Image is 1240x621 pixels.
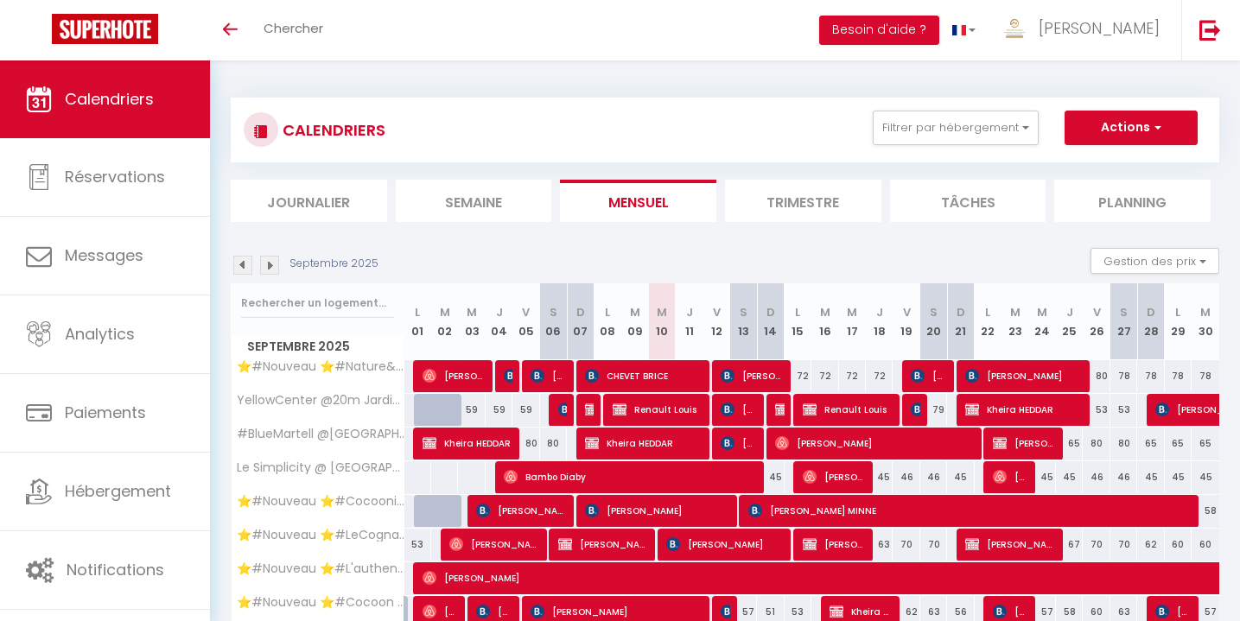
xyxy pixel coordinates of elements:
[1137,428,1164,459] div: 65
[839,360,866,392] div: 72
[560,180,716,222] li: Mensuel
[730,283,757,360] th: 13
[811,360,838,392] div: 72
[396,180,552,222] li: Semaine
[1110,283,1137,360] th: 27
[1056,461,1083,493] div: 45
[1165,360,1192,392] div: 78
[847,304,857,320] abbr: M
[1175,304,1180,320] abbr: L
[540,283,567,360] th: 06
[775,427,971,459] span: [PERSON_NAME]
[1165,283,1192,360] th: 29
[920,461,947,493] div: 46
[605,304,610,320] abbr: L
[757,283,784,360] th: 14
[1199,19,1221,41] img: logout
[1037,304,1047,320] abbr: M
[234,360,407,373] span: ⭐️#Nouveau ⭐️#Nature&Beauty ⭐️#Biendormiracognac ⭐️
[1083,283,1110,360] th: 26
[820,304,830,320] abbr: M
[512,428,539,459] div: 80
[550,304,557,320] abbr: S
[65,166,165,187] span: Réservations
[911,359,946,392] span: [PERSON_NAME]
[748,494,1186,527] span: [PERSON_NAME] MINNE
[1054,180,1211,222] li: Planning
[449,528,538,561] span: [PERSON_NAME]
[1137,283,1164,360] th: 28
[866,461,893,493] div: 45
[1192,529,1219,561] div: 60
[1110,360,1137,392] div: 78
[289,256,378,272] p: Septembre 2025
[512,394,539,426] div: 59
[803,393,892,426] span: Renault Louis
[1192,283,1219,360] th: 30
[721,393,756,426] span: [PERSON_NAME]
[1056,529,1083,561] div: 67
[1066,304,1073,320] abbr: J
[757,461,784,493] div: 45
[920,283,947,360] th: 20
[1002,283,1028,360] th: 23
[234,495,407,508] span: ⭐️#Nouveau ⭐️#Cocooning ⭐️#Biendormiracognac⭐️
[1192,360,1219,392] div: 78
[1137,461,1164,493] div: 45
[423,427,512,459] span: Kheira HEDDAR
[965,393,1081,426] span: Kheira HEDDAR
[486,394,512,426] div: 59
[648,283,675,360] th: 10
[930,304,938,320] abbr: S
[467,304,477,320] abbr: M
[1137,529,1164,561] div: 62
[234,394,407,407] span: YellowCenter @20m Jardin Public
[775,393,784,426] span: [PERSON_NAME]
[1167,543,1227,608] iframe: Chat
[819,16,939,45] button: Besoin d'aide ?
[234,596,407,609] span: ⭐️#Nouveau ⭐️#Cocoon ⭐️#Biendormiracognac⭐️
[903,304,911,320] abbr: V
[957,304,965,320] abbr: D
[234,529,407,542] span: ⭐️#Nouveau ⭐️#LeCognaçais ⭐️#Biendormiracognac⭐️
[890,180,1046,222] li: Tâches
[785,283,811,360] th: 15
[1010,304,1021,320] abbr: M
[585,427,701,459] span: Kheira HEDDAR
[1110,529,1137,561] div: 70
[458,283,485,360] th: 03
[803,460,865,493] span: [PERSON_NAME]
[431,283,458,360] th: 02
[876,304,883,320] abbr: J
[947,283,974,360] th: 21
[1002,16,1027,41] img: ...
[67,559,164,580] span: Notifications
[558,528,647,561] span: [PERSON_NAME]
[713,304,721,320] abbr: V
[1083,394,1110,426] div: 53
[234,428,407,440] span: #BlueMartell @[GEOGRAPHIC_DATA]
[52,14,158,44] img: Super Booking
[621,283,648,360] th: 09
[1192,428,1219,459] div: 65
[920,529,947,561] div: 70
[1029,461,1056,493] div: 45
[785,360,811,392] div: 72
[1091,248,1219,274] button: Gestion des prix
[65,402,146,423] span: Paiements
[1056,428,1083,459] div: 65
[415,304,420,320] abbr: L
[241,288,394,319] input: Rechercher un logement...
[686,304,693,320] abbr: J
[65,88,154,110] span: Calendriers
[795,304,800,320] abbr: L
[65,480,171,502] span: Hébergement
[1165,428,1192,459] div: 65
[866,529,893,561] div: 63
[1192,461,1219,493] div: 45
[1083,461,1110,493] div: 46
[440,304,450,320] abbr: M
[721,427,756,459] span: [PERSON_NAME]
[458,394,485,426] div: 59
[893,461,919,493] div: 46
